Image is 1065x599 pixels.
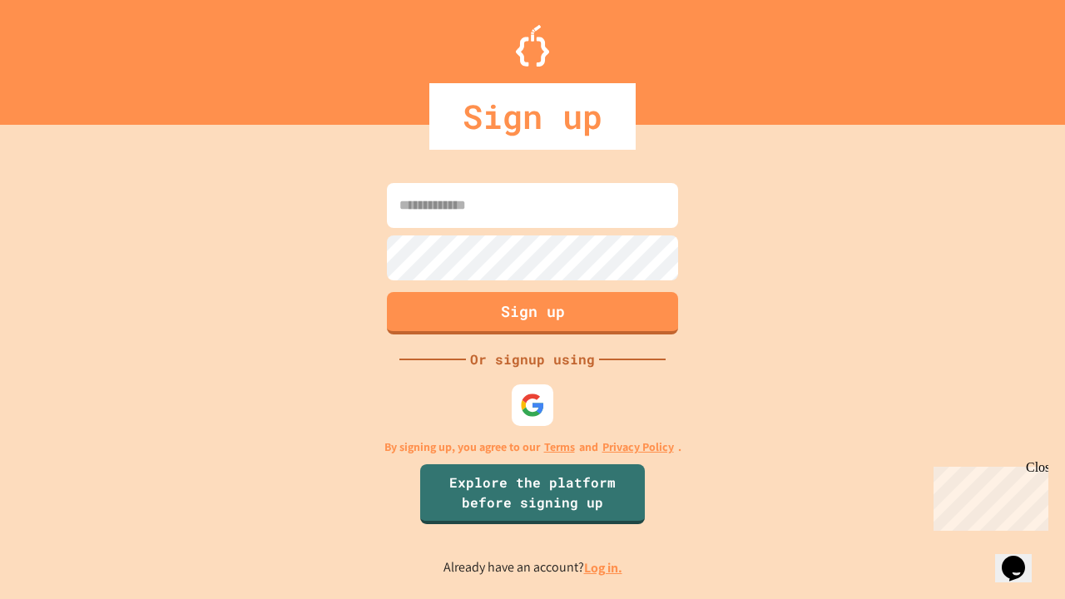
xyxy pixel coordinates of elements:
[602,438,674,456] a: Privacy Policy
[7,7,115,106] div: Chat with us now!Close
[420,464,645,524] a: Explore the platform before signing up
[516,25,549,67] img: Logo.svg
[466,349,599,369] div: Or signup using
[443,557,622,578] p: Already have an account?
[995,532,1048,582] iframe: chat widget
[387,292,678,334] button: Sign up
[520,393,545,418] img: google-icon.svg
[584,559,622,577] a: Log in.
[927,460,1048,531] iframe: chat widget
[429,83,636,150] div: Sign up
[544,438,575,456] a: Terms
[384,438,681,456] p: By signing up, you agree to our and .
